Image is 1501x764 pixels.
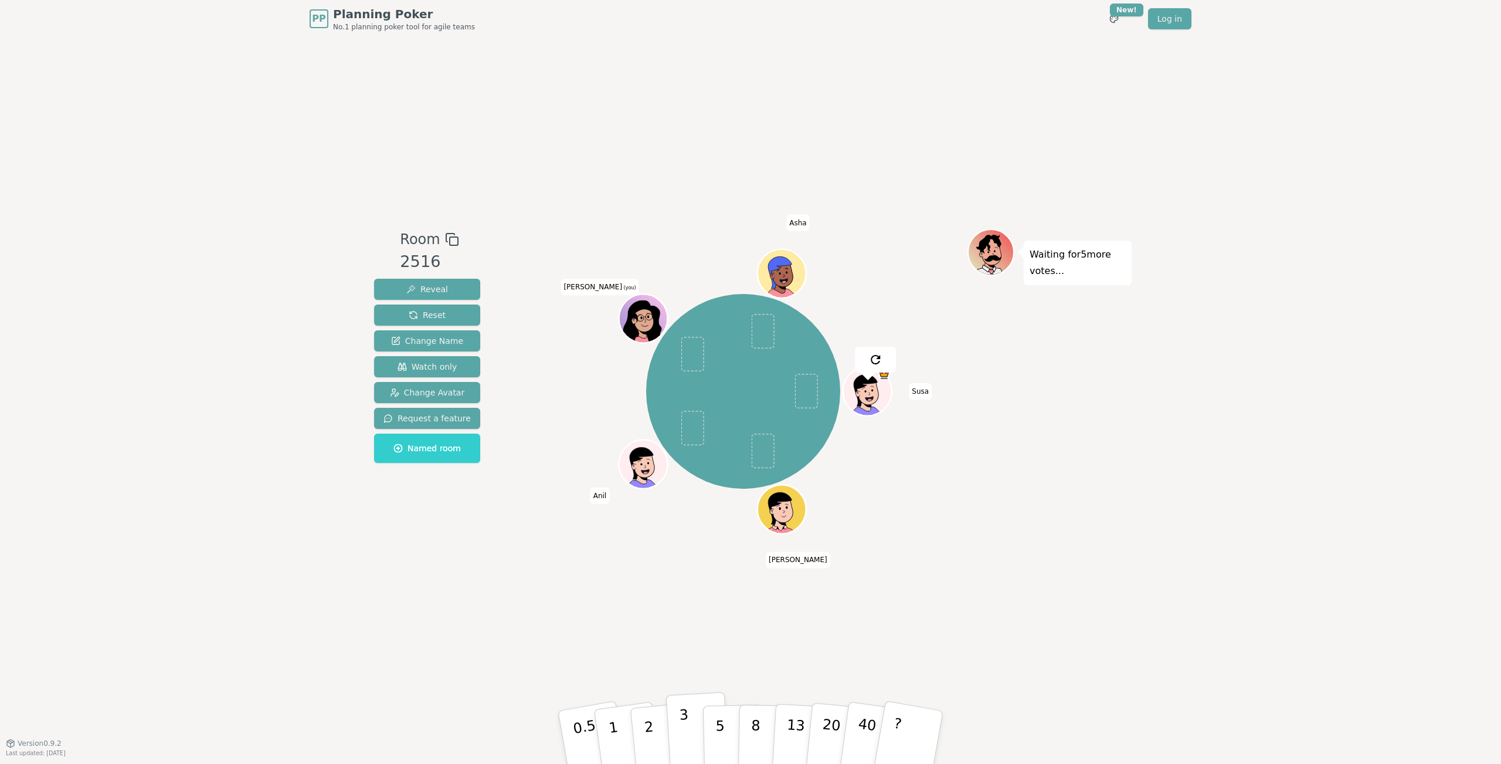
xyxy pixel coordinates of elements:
span: Version 0.9.2 [18,739,62,748]
span: Click to change your name [909,383,932,400]
button: Change Name [374,330,480,351]
span: Watch only [398,361,457,373]
span: Request a feature [383,413,471,424]
span: Click to change your name [561,279,639,295]
button: Request a feature [374,408,480,429]
span: Change Name [391,335,463,347]
button: Watch only [374,356,480,377]
button: Named room [374,434,480,463]
span: Susa is the host [878,369,890,381]
button: Reset [374,305,480,326]
button: Change Avatar [374,382,480,403]
span: Click to change your name [786,214,809,231]
span: No.1 planning poker tool for agile teams [333,22,475,32]
span: Named room [393,442,461,454]
img: reset [868,353,882,367]
span: Change Avatar [390,387,465,398]
div: 2516 [400,250,459,274]
button: Click to change your avatar [620,296,666,342]
span: Planning Poker [333,6,475,22]
p: Waiting for 5 more votes... [1030,246,1126,279]
span: PP [312,12,325,26]
span: (you) [622,285,636,290]
span: Click to change your name [766,552,830,568]
a: PPPlanning PokerNo.1 planning poker tool for agile teams [310,6,475,32]
span: Room [400,229,440,250]
span: Reset [409,309,446,321]
button: New! [1103,8,1125,29]
span: Click to change your name [590,487,609,503]
button: Version0.9.2 [6,739,62,748]
button: Reveal [374,279,480,300]
span: Reveal [406,283,448,295]
a: Log in [1148,8,1191,29]
span: Last updated: [DATE] [6,750,66,756]
div: New! [1110,4,1143,16]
